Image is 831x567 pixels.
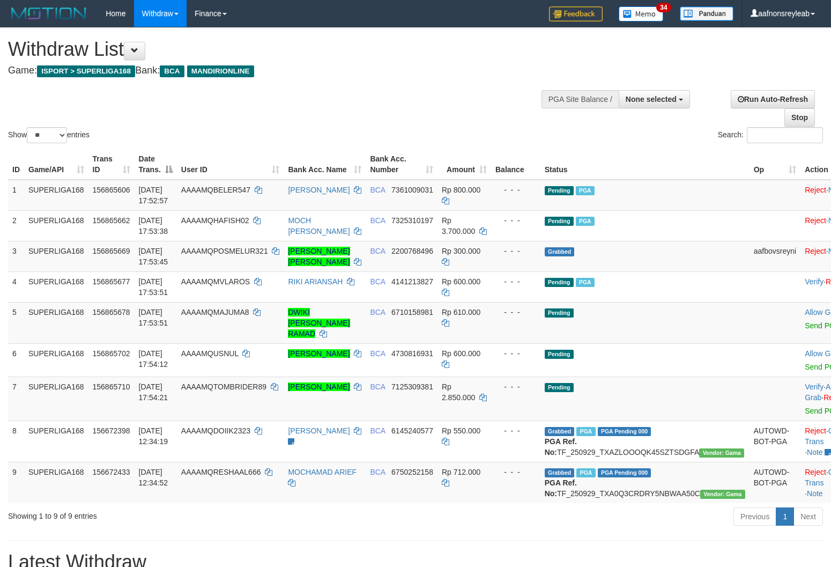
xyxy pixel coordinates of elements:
[288,247,350,266] a: [PERSON_NAME] [PERSON_NAME]
[24,462,88,503] td: SUPERLIGA168
[370,382,385,391] span: BCA
[807,489,823,498] a: Note
[139,382,168,402] span: [DATE] 17:54:21
[545,308,574,318] span: Pending
[495,246,536,256] div: - - -
[181,382,266,391] span: AAAAMQTOMBRIDER89
[8,149,24,180] th: ID
[545,350,574,359] span: Pending
[8,210,24,241] td: 2
[750,241,800,271] td: aafbovsreyni
[733,507,776,526] a: Previous
[495,276,536,287] div: - - -
[288,308,350,338] a: DWIKI [PERSON_NAME] RAMAD
[495,425,536,436] div: - - -
[139,468,168,487] span: [DATE] 12:34:52
[805,247,826,255] a: Reject
[177,149,284,180] th: User ID: activate to sort column ascending
[139,216,168,235] span: [DATE] 17:53:38
[545,427,575,436] span: Grabbed
[391,186,433,194] span: Copy 7361009031 to clipboard
[8,39,543,60] h1: Withdraw List
[495,348,536,359] div: - - -
[750,462,800,503] td: AUTOWD-BOT-PGA
[187,65,254,77] span: MANDIRIONLINE
[8,241,24,271] td: 3
[776,507,794,526] a: 1
[545,247,575,256] span: Grabbed
[391,216,433,225] span: Copy 7325310197 to clipboard
[288,277,343,286] a: RIKI ARIANSAH
[8,180,24,211] td: 1
[8,462,24,503] td: 9
[545,437,577,456] b: PGA Ref. No:
[495,185,536,195] div: - - -
[495,307,536,318] div: - - -
[27,127,67,143] select: Showentries
[181,277,250,286] span: AAAAMQMVLAROS
[24,377,88,421] td: SUPERLIGA168
[24,210,88,241] td: SUPERLIGA168
[700,490,745,499] span: Vendor URL: https://trx31.1velocity.biz
[370,186,385,194] span: BCA
[288,382,350,391] a: [PERSON_NAME]
[93,186,130,194] span: 156865606
[545,278,574,287] span: Pending
[545,468,575,477] span: Grabbed
[805,382,823,391] a: Verify
[37,65,135,77] span: ISPORT > SUPERLIGA168
[93,382,130,391] span: 156865710
[24,421,88,462] td: SUPERLIGA168
[784,108,815,127] a: Stop
[718,127,823,143] label: Search:
[370,308,385,316] span: BCA
[139,426,168,446] span: [DATE] 12:34:19
[370,426,385,435] span: BCA
[8,343,24,377] td: 6
[442,247,480,255] span: Rp 300.000
[576,468,595,477] span: Marked by aafsoycanthlai
[24,302,88,343] td: SUPERLIGA168
[181,468,261,476] span: AAAAMQRESHAAL666
[391,247,433,255] span: Copy 2200768496 to clipboard
[807,448,823,456] a: Note
[805,468,826,476] a: Reject
[181,349,239,358] span: AAAAMQUSNUL
[442,468,480,476] span: Rp 712.000
[24,180,88,211] td: SUPERLIGA168
[442,349,480,358] span: Rp 600.000
[8,506,338,521] div: Showing 1 to 9 of 9 entries
[656,3,671,12] span: 34
[495,215,536,226] div: - - -
[391,277,433,286] span: Copy 4141213827 to clipboard
[598,427,651,436] span: PGA Pending
[442,216,475,235] span: Rp 3.700.000
[284,149,366,180] th: Bank Acc. Name: activate to sort column ascending
[181,186,250,194] span: AAAAMQBELER547
[545,478,577,498] b: PGA Ref. No:
[93,277,130,286] span: 156865677
[93,349,130,358] span: 156865702
[93,468,130,476] span: 156672433
[8,127,90,143] label: Show entries
[540,421,750,462] td: TF_250929_TXAZLOOOQK45SZTSDGFA
[495,381,536,392] div: - - -
[370,247,385,255] span: BCA
[576,186,595,195] span: Marked by aafsoycanthlai
[370,216,385,225] span: BCA
[366,149,437,180] th: Bank Acc. Number: activate to sort column ascending
[93,426,130,435] span: 156672398
[288,186,350,194] a: [PERSON_NAME]
[619,90,690,108] button: None selected
[370,349,385,358] span: BCA
[805,277,823,286] a: Verify
[699,448,744,458] span: Vendor URL: https://trx31.1velocity.biz
[545,217,574,226] span: Pending
[139,308,168,327] span: [DATE] 17:53:51
[598,468,651,477] span: PGA Pending
[88,149,135,180] th: Trans ID: activate to sort column ascending
[442,308,480,316] span: Rp 610.000
[805,426,826,435] a: Reject
[391,308,433,316] span: Copy 6710158981 to clipboard
[8,421,24,462] td: 8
